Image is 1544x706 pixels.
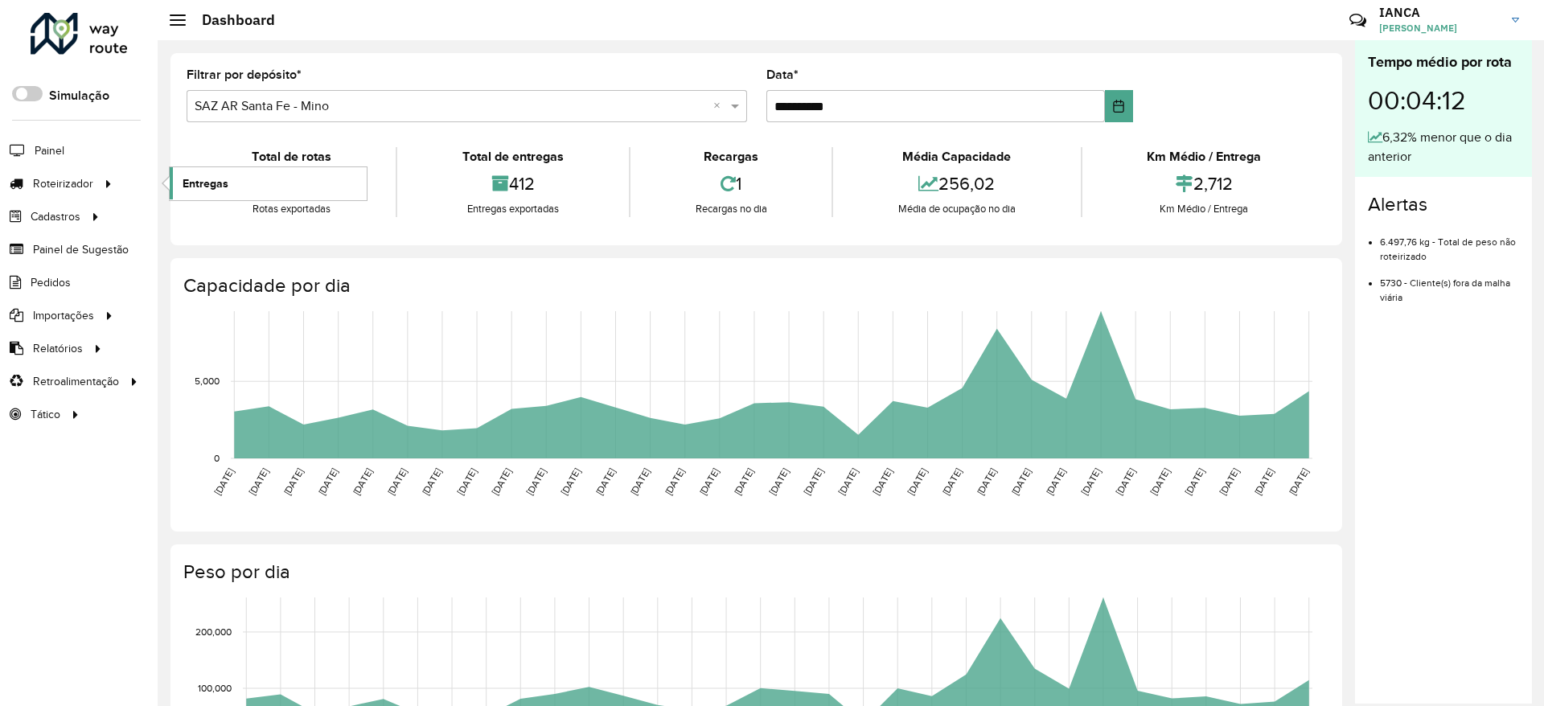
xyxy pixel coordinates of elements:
text: [DATE] [420,466,443,497]
div: Tempo médio por rota [1368,51,1519,73]
text: [DATE] [836,466,860,497]
span: Cadastros [31,208,80,225]
h4: Peso por dia [183,560,1326,584]
text: [DATE] [905,466,929,497]
text: [DATE] [1148,466,1172,497]
text: 5,000 [195,376,220,386]
div: 256,02 [837,166,1076,201]
text: [DATE] [385,466,409,497]
text: [DATE] [1009,466,1033,497]
div: Rotas exportadas [191,201,392,217]
span: [PERSON_NAME] [1379,21,1500,35]
text: [DATE] [975,466,998,497]
h4: Alertas [1368,193,1519,216]
div: Recargas [634,147,827,166]
div: 1 [634,166,827,201]
text: [DATE] [212,466,236,497]
text: [DATE] [490,466,513,497]
text: [DATE] [351,466,374,497]
text: [DATE] [1044,466,1067,497]
text: [DATE] [871,466,894,497]
span: Painel [35,142,64,159]
text: [DATE] [455,466,478,497]
text: [DATE] [663,466,686,497]
li: 5730 - Cliente(s) fora da malha viária [1380,264,1519,305]
div: 00:04:12 [1368,73,1519,128]
div: Km Médio / Entrega [1086,201,1322,217]
text: [DATE] [628,466,651,497]
span: Tático [31,406,60,423]
label: Filtrar por depósito [187,65,302,84]
text: [DATE] [697,466,721,497]
div: Km Médio / Entrega [1086,147,1322,166]
a: Contato Rápido [1341,3,1375,38]
text: [DATE] [316,466,339,497]
div: Média de ocupação no dia [837,201,1076,217]
span: Entregas [183,175,228,192]
span: Relatórios [33,340,83,357]
text: [DATE] [940,466,963,497]
div: Média Capacidade [837,147,1076,166]
text: [DATE] [1183,466,1206,497]
text: [DATE] [1218,466,1241,497]
span: Clear all [713,96,727,116]
label: Simulação [49,86,109,105]
div: Entregas exportadas [401,201,624,217]
button: Choose Date [1105,90,1133,122]
span: Retroalimentação [33,373,119,390]
text: [DATE] [767,466,790,497]
text: [DATE] [802,466,825,497]
a: Entregas [170,167,367,199]
text: [DATE] [1252,466,1275,497]
span: Roteirizador [33,175,93,192]
text: [DATE] [1114,466,1137,497]
text: [DATE] [593,466,617,497]
text: [DATE] [524,466,548,497]
text: 200,000 [195,626,232,637]
div: Total de rotas [191,147,392,166]
label: Data [766,65,799,84]
h3: IANCA [1379,5,1500,20]
text: [DATE] [247,466,270,497]
text: [DATE] [732,466,755,497]
text: [DATE] [1287,466,1310,497]
h4: Capacidade por dia [183,274,1326,298]
span: Importações [33,307,94,324]
text: 100,000 [198,683,232,693]
span: Painel de Sugestão [33,241,129,258]
span: Pedidos [31,274,71,291]
li: 6.497,76 kg - Total de peso não roteirizado [1380,223,1519,264]
div: 2,712 [1086,166,1322,201]
div: 412 [401,166,624,201]
div: Total de entregas [401,147,624,166]
h2: Dashboard [186,11,275,29]
text: [DATE] [281,466,305,497]
text: [DATE] [1079,466,1103,497]
text: [DATE] [559,466,582,497]
div: Recargas no dia [634,201,827,217]
text: 0 [214,453,220,463]
div: 6,32% menor que o dia anterior [1368,128,1519,166]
